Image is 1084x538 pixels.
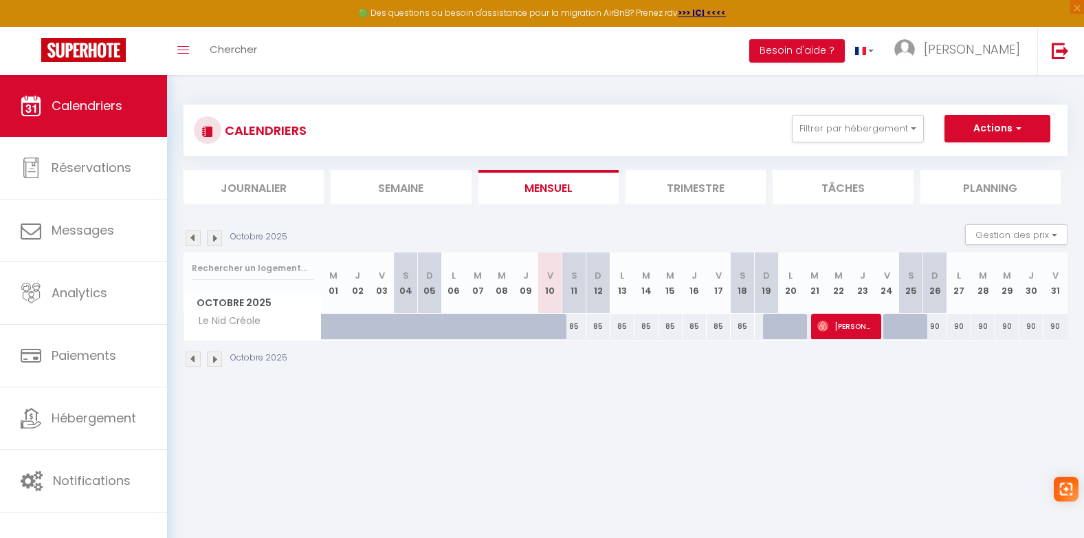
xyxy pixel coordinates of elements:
a: >>> ICI <<<< [678,7,726,19]
th: 22 [827,252,851,314]
span: Paiements [52,347,116,364]
abbr: S [571,269,577,282]
abbr: J [1028,269,1034,282]
div: 85 [707,314,731,339]
th: 13 [610,252,634,314]
abbr: D [426,269,433,282]
div: 85 [731,314,755,339]
th: 12 [586,252,610,314]
div: 85 [683,314,707,339]
div: 85 [586,314,610,339]
th: 25 [899,252,923,314]
abbr: M [666,269,674,282]
th: 26 [923,252,947,314]
div: 85 [634,314,659,339]
th: 05 [418,252,442,314]
span: [PERSON_NAME] [817,313,874,339]
button: Actions [944,115,1050,142]
h3: CALENDRIERS [221,115,307,146]
div: 90 [947,314,971,339]
th: 17 [707,252,731,314]
th: 18 [731,252,755,314]
abbr: D [763,269,770,282]
th: 27 [947,252,971,314]
span: Calendriers [52,97,122,114]
th: 23 [851,252,875,314]
div: 90 [1019,314,1043,339]
span: Octobre 2025 [184,293,321,313]
div: 85 [562,314,586,339]
li: Journalier [184,170,324,204]
input: Rechercher un logement... [192,256,313,281]
th: 24 [875,252,899,314]
a: ... [PERSON_NAME] [884,27,1037,75]
abbr: J [860,269,865,282]
abbr: M [810,269,819,282]
abbr: D [931,269,938,282]
div: 90 [971,314,995,339]
abbr: V [716,269,722,282]
li: Trimestre [626,170,766,204]
abbr: J [692,269,697,282]
th: 15 [659,252,683,314]
abbr: L [788,269,793,282]
button: Gestion des prix [965,224,1068,245]
abbr: M [1003,269,1011,282]
abbr: M [474,269,482,282]
button: Filtrer par hébergement [792,115,924,142]
abbr: L [620,269,624,282]
div: 90 [1043,314,1068,339]
span: Chercher [210,42,257,56]
abbr: M [642,269,650,282]
img: logout [1052,42,1069,59]
th: 30 [1019,252,1043,314]
th: 14 [634,252,659,314]
li: Tâches [773,170,913,204]
span: Réservations [52,159,131,176]
th: 07 [466,252,490,314]
span: [PERSON_NAME] [924,41,1020,58]
li: Planning [920,170,1061,204]
abbr: L [452,269,456,282]
li: Mensuel [478,170,619,204]
abbr: L [957,269,961,282]
span: Hébergement [52,409,136,427]
span: Analytics [52,284,107,301]
th: 21 [803,252,827,314]
abbr: S [740,269,746,282]
th: 29 [995,252,1019,314]
th: 19 [755,252,779,314]
p: Octobre 2025 [230,230,287,244]
th: 01 [322,252,346,314]
abbr: J [355,269,360,282]
div: 90 [995,314,1019,339]
abbr: S [908,269,914,282]
th: 11 [562,252,586,314]
abbr: V [1052,269,1059,282]
th: 10 [538,252,562,314]
th: 02 [346,252,370,314]
span: Messages [52,222,114,239]
th: 28 [971,252,995,314]
img: Super Booking [41,38,126,62]
div: 85 [659,314,683,339]
abbr: M [498,269,506,282]
th: 20 [779,252,803,314]
li: Semaine [331,170,471,204]
th: 08 [490,252,514,314]
th: 31 [1043,252,1068,314]
span: Le Nid Créole [186,314,264,329]
img: ... [894,39,915,60]
div: 90 [923,314,947,339]
abbr: M [979,269,987,282]
div: 85 [610,314,634,339]
abbr: D [595,269,601,282]
th: 06 [442,252,466,314]
th: 04 [394,252,418,314]
abbr: S [403,269,409,282]
abbr: V [547,269,553,282]
a: Chercher [199,27,267,75]
p: Octobre 2025 [230,352,287,365]
abbr: J [523,269,529,282]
